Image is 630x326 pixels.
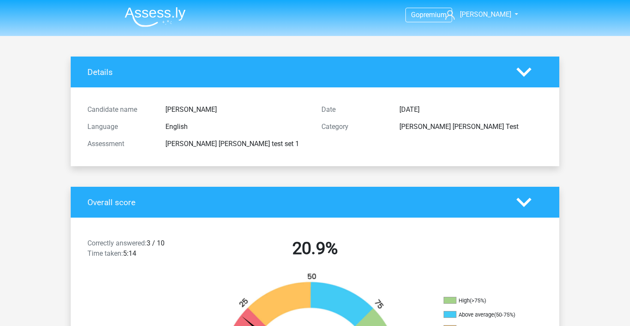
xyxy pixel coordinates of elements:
div: Language [81,122,159,132]
li: High [444,297,529,305]
div: [PERSON_NAME] [159,105,315,115]
span: Time taken: [87,249,123,257]
span: premium [420,11,447,19]
a: [PERSON_NAME] [442,9,512,20]
span: Go [411,11,420,19]
div: [DATE] [393,105,549,115]
div: (>75%) [470,297,486,304]
div: [PERSON_NAME] [PERSON_NAME] test set 1 [159,139,315,149]
span: [PERSON_NAME] [460,10,511,18]
div: [PERSON_NAME] [PERSON_NAME] Test [393,122,549,132]
div: Category [315,122,393,132]
h4: Details [87,67,504,77]
div: Candidate name [81,105,159,115]
h4: Overall score [87,197,504,207]
li: Above average [444,311,529,319]
div: English [159,122,315,132]
span: Correctly answered: [87,239,147,247]
h2: 20.9% [204,238,426,259]
img: Assessly [125,7,186,27]
div: Date [315,105,393,115]
a: Gopremium [406,9,452,21]
div: (50-75%) [494,311,515,318]
div: 3 / 10 5:14 [81,238,198,262]
div: Assessment [81,139,159,149]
